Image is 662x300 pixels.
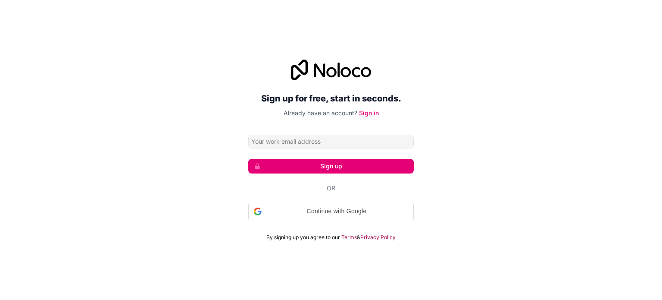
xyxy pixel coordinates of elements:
[248,159,414,174] button: Sign up
[327,184,335,193] span: Or
[265,207,408,216] span: Continue with Google
[284,109,357,117] span: Already have an account?
[248,135,414,148] input: Email address
[248,203,414,220] div: Continue with Google
[357,234,360,241] span: &
[248,91,414,106] h2: Sign up for free, start in seconds.
[360,234,396,241] a: Privacy Policy
[266,234,340,241] span: By signing up you agree to our
[359,109,379,117] a: Sign in
[341,234,357,241] a: Terms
